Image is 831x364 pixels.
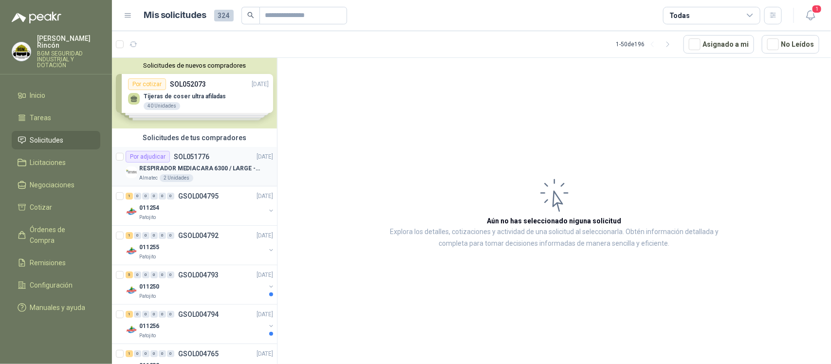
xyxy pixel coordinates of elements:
[126,166,137,178] img: Company Logo
[30,280,73,291] span: Configuración
[139,253,156,261] p: Patojito
[139,282,159,291] p: 011250
[37,51,100,68] p: BGM SEGURIDAD INDUSTRIAL Y DOTACIÓN
[134,311,141,318] div: 0
[178,311,219,318] p: GSOL004794
[126,230,275,261] a: 1 0 0 0 0 0 GSOL004792[DATE] Company Logo011255Patojito
[37,35,100,49] p: [PERSON_NAME] Rincón
[12,86,100,105] a: Inicio
[12,131,100,149] a: Solicitudes
[150,193,158,200] div: 0
[139,203,159,213] p: 011254
[257,349,273,359] p: [DATE]
[683,35,754,54] button: Asignado a mi
[150,272,158,278] div: 0
[167,232,174,239] div: 0
[134,272,141,278] div: 0
[112,128,277,147] div: Solicitudes de tus compradores
[139,322,159,331] p: 011256
[150,232,158,239] div: 0
[126,350,133,357] div: 1
[30,157,66,168] span: Licitaciones
[30,135,64,146] span: Solicitudes
[159,311,166,318] div: 0
[159,193,166,200] div: 0
[112,58,277,128] div: Solicitudes de nuevos compradoresPor cotizarSOL052073[DATE] Tijeras de coser ultra afiladas40 Uni...
[762,35,819,54] button: No Leídos
[167,350,174,357] div: 0
[126,193,133,200] div: 1
[139,174,158,182] p: Almatec
[247,12,254,18] span: search
[126,309,275,340] a: 1 0 0 0 0 0 GSOL004794[DATE] Company Logo011256Patojito
[257,152,273,162] p: [DATE]
[802,7,819,24] button: 1
[126,190,275,221] a: 1 0 0 0 0 0 GSOL004795[DATE] Company Logo011254Patojito
[126,272,133,278] div: 5
[167,311,174,318] div: 0
[167,272,174,278] div: 0
[159,272,166,278] div: 0
[142,272,149,278] div: 0
[30,302,86,313] span: Manuales y ayuda
[126,285,137,296] img: Company Logo
[126,245,137,257] img: Company Logo
[257,310,273,319] p: [DATE]
[142,232,149,239] div: 0
[12,254,100,272] a: Remisiones
[126,206,137,218] img: Company Logo
[126,324,137,336] img: Company Logo
[257,231,273,240] p: [DATE]
[12,298,100,317] a: Manuales y ayuda
[139,332,156,340] p: Patojito
[30,257,66,268] span: Remisiones
[257,192,273,201] p: [DATE]
[616,36,676,52] div: 1 - 50 de 196
[142,193,149,200] div: 0
[257,271,273,280] p: [DATE]
[126,269,275,300] a: 5 0 0 0 0 0 GSOL004793[DATE] Company Logo011250Patojito
[12,176,100,194] a: Negociaciones
[159,350,166,357] div: 0
[159,232,166,239] div: 0
[116,62,273,69] button: Solicitudes de nuevos compradores
[139,214,156,221] p: Patojito
[178,232,219,239] p: GSOL004792
[178,350,219,357] p: GSOL004765
[669,10,690,21] div: Todas
[12,220,100,250] a: Órdenes de Compra
[12,42,31,61] img: Company Logo
[150,350,158,357] div: 0
[30,90,46,101] span: Inicio
[126,151,170,163] div: Por adjudicar
[134,232,141,239] div: 0
[167,193,174,200] div: 0
[139,292,156,300] p: Patojito
[144,8,206,22] h1: Mis solicitudes
[178,193,219,200] p: GSOL004795
[150,311,158,318] div: 0
[30,224,91,246] span: Órdenes de Compra
[30,112,52,123] span: Tareas
[160,174,193,182] div: 2 Unidades
[375,226,734,250] p: Explora los detalles, cotizaciones y actividad de una solicitud al seleccionarla. Obtén informaci...
[12,109,100,127] a: Tareas
[12,153,100,172] a: Licitaciones
[139,164,260,173] p: RESPIRADOR MEDIACARA 6300 / LARGE - TALLA GRANDE
[30,180,75,190] span: Negociaciones
[112,147,277,186] a: Por adjudicarSOL051776[DATE] Company LogoRESPIRADOR MEDIACARA 6300 / LARGE - TALLA GRANDEAlmatec2...
[812,4,822,14] span: 1
[12,198,100,217] a: Cotizar
[174,153,209,160] p: SOL051776
[12,276,100,294] a: Configuración
[30,202,53,213] span: Cotizar
[139,243,159,252] p: 011255
[178,272,219,278] p: GSOL004793
[126,232,133,239] div: 1
[487,216,622,226] h3: Aún no has seleccionado niguna solicitud
[214,10,234,21] span: 324
[134,350,141,357] div: 0
[134,193,141,200] div: 0
[142,311,149,318] div: 0
[12,12,61,23] img: Logo peakr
